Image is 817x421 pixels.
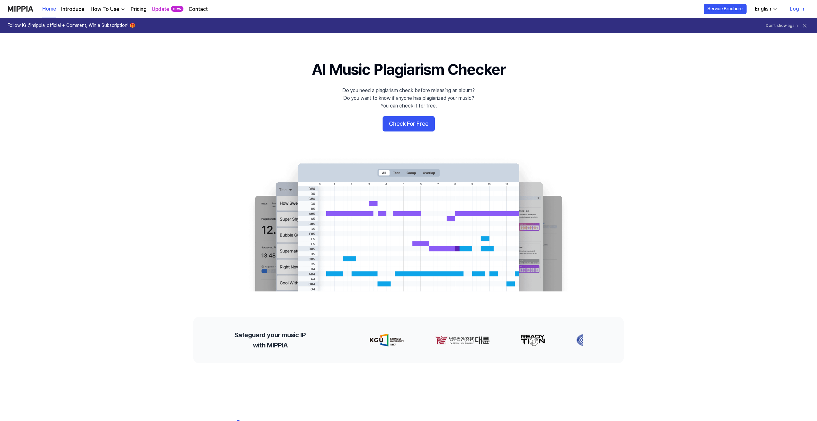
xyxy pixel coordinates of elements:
[559,334,573,346] img: partner-logo-4
[42,0,56,18] a: Home
[89,5,125,13] button: How To Use
[8,22,135,29] h1: Follow IG @mippia_official + Comment, Win a Subscription! 🎁
[242,157,575,291] img: main Image
[508,334,528,346] img: partner-logo-3
[452,334,477,346] img: partner-logo-2
[234,330,306,350] h2: Safeguard your music IP with MIPPIA
[766,23,798,28] button: Don't show again
[312,59,506,80] h1: AI Music Plagiarism Checker
[750,3,781,15] button: English
[61,5,84,13] a: Introduce
[89,5,120,13] div: How To Use
[171,6,183,12] div: new
[383,116,435,131] button: Check For Free
[342,87,475,110] div: Do you need a plagiarism check before releasing an album? Do you want to know if anyone has plagi...
[152,5,169,13] a: Update
[754,5,773,13] div: English
[704,4,747,14] button: Service Brochure
[189,5,208,13] a: Contact
[131,5,147,13] a: Pricing
[367,334,422,346] img: partner-logo-1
